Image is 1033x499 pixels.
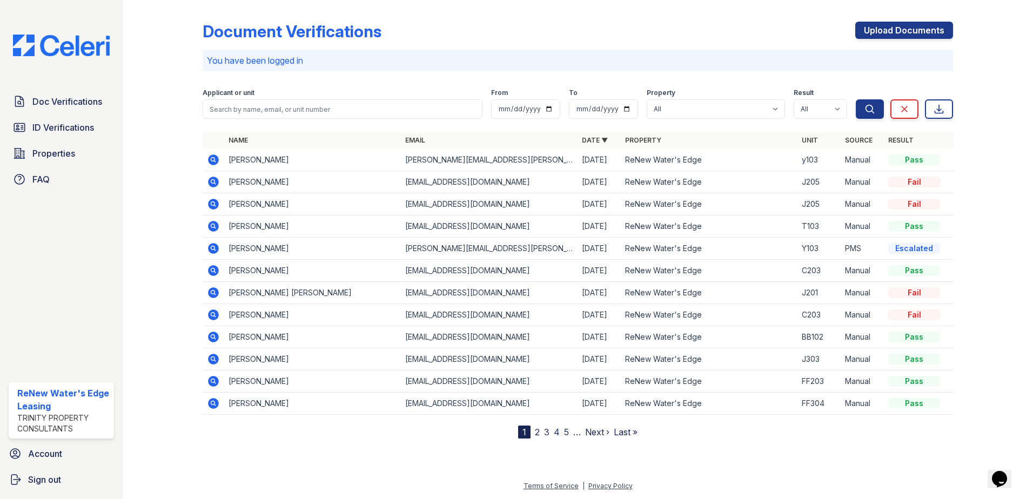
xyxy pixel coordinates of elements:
[841,238,884,260] td: PMS
[888,177,940,187] div: Fail
[4,443,118,464] a: Account
[888,354,940,365] div: Pass
[845,136,873,144] a: Source
[621,304,797,326] td: ReNew Water's Edge
[582,482,585,490] div: |
[224,326,401,348] td: [PERSON_NAME]
[229,136,248,144] a: Name
[794,89,814,97] label: Result
[401,260,578,282] td: [EMAIL_ADDRESS][DOMAIN_NAME]
[518,426,531,439] div: 1
[841,393,884,415] td: Manual
[401,370,578,393] td: [EMAIL_ADDRESS][DOMAIN_NAME]
[797,149,841,171] td: y103
[888,243,940,254] div: Escalated
[841,171,884,193] td: Manual
[797,348,841,370] td: J303
[32,121,94,134] span: ID Verifications
[9,168,114,190] a: FAQ
[888,398,940,409] div: Pass
[401,171,578,193] td: [EMAIL_ADDRESS][DOMAIN_NAME]
[224,370,401,393] td: [PERSON_NAME]
[888,154,940,165] div: Pass
[224,260,401,282] td: [PERSON_NAME]
[621,193,797,215] td: ReNew Water's Edge
[578,149,621,171] td: [DATE]
[888,199,940,210] div: Fail
[888,265,940,276] div: Pass
[578,326,621,348] td: [DATE]
[621,171,797,193] td: ReNew Water's Edge
[888,332,940,342] div: Pass
[564,427,569,437] a: 5
[888,221,940,232] div: Pass
[797,393,841,415] td: FF304
[614,427,638,437] a: Last »
[17,413,110,434] div: Trinity Property Consultants
[621,149,797,171] td: ReNew Water's Edge
[797,260,841,282] td: C203
[401,304,578,326] td: [EMAIL_ADDRESS][DOMAIN_NAME]
[578,304,621,326] td: [DATE]
[224,149,401,171] td: [PERSON_NAME]
[554,427,560,437] a: 4
[588,482,633,490] a: Privacy Policy
[569,89,578,97] label: To
[841,304,884,326] td: Manual
[888,136,914,144] a: Result
[888,287,940,298] div: Fail
[797,171,841,193] td: J205
[224,304,401,326] td: [PERSON_NAME]
[401,326,578,348] td: [EMAIL_ADDRESS][DOMAIN_NAME]
[401,282,578,304] td: [EMAIL_ADDRESS][DOMAIN_NAME]
[9,91,114,112] a: Doc Verifications
[578,215,621,238] td: [DATE]
[797,370,841,393] td: FF203
[224,215,401,238] td: [PERSON_NAME]
[621,282,797,304] td: ReNew Water's Edge
[841,149,884,171] td: Manual
[578,370,621,393] td: [DATE]
[797,282,841,304] td: J201
[535,427,540,437] a: 2
[841,260,884,282] td: Manual
[621,370,797,393] td: ReNew Water's Edge
[401,149,578,171] td: [PERSON_NAME][EMAIL_ADDRESS][PERSON_NAME][PERSON_NAME][DOMAIN_NAME]
[797,304,841,326] td: C203
[401,193,578,215] td: [EMAIL_ADDRESS][DOMAIN_NAME]
[203,99,482,119] input: Search by name, email, or unit number
[647,89,675,97] label: Property
[578,393,621,415] td: [DATE]
[224,348,401,370] td: [PERSON_NAME]
[841,282,884,304] td: Manual
[544,427,549,437] a: 3
[578,348,621,370] td: [DATE]
[28,447,62,460] span: Account
[582,136,608,144] a: Date ▼
[524,482,579,490] a: Terms of Service
[32,95,102,108] span: Doc Verifications
[573,426,581,439] span: …
[797,193,841,215] td: J205
[405,136,425,144] a: Email
[888,309,940,320] div: Fail
[401,348,578,370] td: [EMAIL_ADDRESS][DOMAIN_NAME]
[797,326,841,348] td: BB102
[621,348,797,370] td: ReNew Water's Edge
[401,393,578,415] td: [EMAIL_ADDRESS][DOMAIN_NAME]
[224,282,401,304] td: [PERSON_NAME] [PERSON_NAME]
[578,171,621,193] td: [DATE]
[224,193,401,215] td: [PERSON_NAME]
[621,260,797,282] td: ReNew Water's Edge
[578,260,621,282] td: [DATE]
[585,427,609,437] a: Next ›
[888,376,940,387] div: Pass
[224,238,401,260] td: [PERSON_NAME]
[4,469,118,490] button: Sign out
[224,393,401,415] td: [PERSON_NAME]
[401,238,578,260] td: [PERSON_NAME][EMAIL_ADDRESS][PERSON_NAME][PERSON_NAME][DOMAIN_NAME]
[841,370,884,393] td: Manual
[841,193,884,215] td: Manual
[855,22,953,39] a: Upload Documents
[401,215,578,238] td: [EMAIL_ADDRESS][DOMAIN_NAME]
